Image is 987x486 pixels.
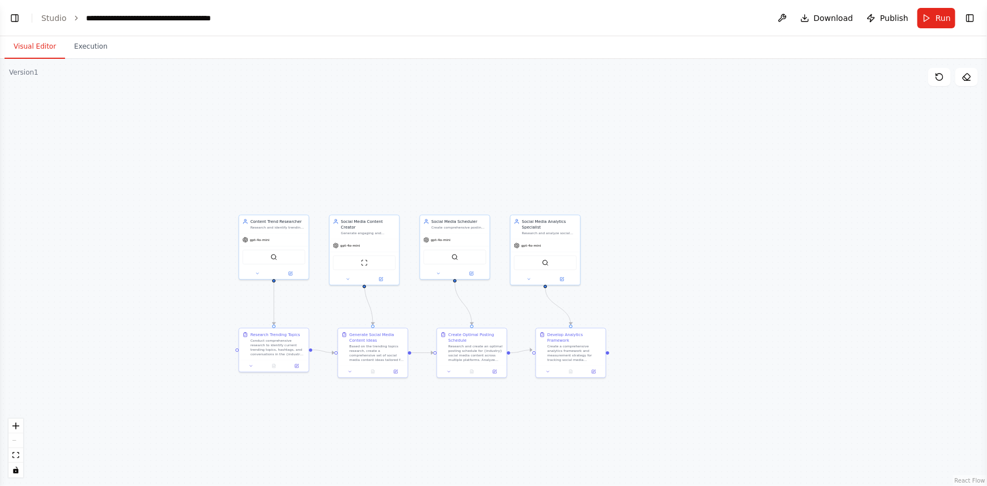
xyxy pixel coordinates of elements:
button: Open in side panel [274,270,307,277]
g: Edge from a7b1f37e-3a32-46d9-84b4-5ad558e4cc44 to c41aff9d-4ba0-4951-8353-8c487e281e02 [452,282,475,325]
div: Content Trend Researcher [251,219,305,225]
g: Edge from 0029eab2-084d-44d3-badb-6d63f002e8b9 to a37704ed-2021-4a41-945d-9e10e1ab75ce [312,347,334,356]
img: SerperDevTool [451,254,458,261]
button: Download [796,8,858,28]
button: Open in side panel [287,363,306,369]
div: Develop Analytics Framework [548,332,602,343]
g: Edge from a37704ed-2021-4a41-945d-9e10e1ab75ce to c41aff9d-4ba0-4951-8353-8c487e281e02 [411,350,433,356]
div: Create a comprehensive analytics framework and measurement strategy for tracking social media per... [548,345,602,363]
div: Based on the trending topics research, create a comprehensive set of social media content ideas t... [350,345,404,363]
button: Open in side panel [584,368,603,375]
button: No output available [262,363,286,369]
span: Download [814,12,854,24]
div: Research and identify trending topics in the {industry} industry to inform content strategy. Stay... [251,226,305,230]
button: Show right sidebar [962,10,978,26]
img: SerperDevTool [542,260,549,266]
div: Generate Social Media Content IdeasBased on the trending topics research, create a comprehensive ... [338,328,408,379]
button: No output available [460,368,484,375]
nav: breadcrumb [41,12,213,24]
span: Run [936,12,951,24]
div: Research and analyze social media analytics best practices, KPIs, and engagement metrics for the ... [522,231,577,236]
button: Run [917,8,955,28]
span: Publish [880,12,908,24]
div: Research Trending TopicsConduct comprehensive research to identify current trending topics, hasht... [239,328,309,373]
div: Create comprehensive posting schedules and timing recommendations for {industry} social media con... [432,226,486,230]
div: React Flow controls [8,419,23,478]
div: Version 1 [9,68,38,77]
a: Studio [41,14,67,23]
img: ScrapeWebsiteTool [361,260,368,266]
img: SerperDevTool [270,254,277,261]
div: Social Media Analytics SpecialistResearch and analyze social media analytics best practices, KPIs... [510,215,581,286]
button: toggle interactivity [8,463,23,478]
button: Open in side panel [485,368,504,375]
a: React Flow attribution [955,478,985,484]
div: Social Media Scheduler [432,219,486,225]
div: Generate Social Media Content Ideas [350,332,404,343]
button: No output available [559,368,583,375]
button: Publish [862,8,913,28]
g: Edge from 7f0d8b9b-157e-47c7-aeb8-5b517b5d52a9 to f6ad85ff-9f45-4ea3-be77-cee77c9a1736 [542,288,574,325]
div: Social Media SchedulerCreate comprehensive posting schedules and timing recommendations for {indu... [420,215,490,280]
g: Edge from 52e11941-79ba-4736-b565-c35fdebc6e9b to 0029eab2-084d-44d3-badb-6d63f002e8b9 [271,282,277,325]
button: Open in side panel [386,368,405,375]
div: Social Media Content Creator [341,219,396,230]
span: gpt-4o-mini [431,238,451,242]
button: No output available [361,368,385,375]
span: gpt-4o-mini [341,243,360,248]
div: Conduct comprehensive research to identify current trending topics, hashtags, and conversations i... [251,339,305,357]
button: Show left sidebar [7,10,23,26]
span: gpt-4o-mini [521,243,541,248]
button: Visual Editor [5,35,65,59]
g: Edge from c41aff9d-4ba0-4951-8353-8c487e281e02 to f6ad85ff-9f45-4ea3-be77-cee77c9a1736 [510,347,532,356]
div: Social Media Content CreatorGenerate engaging and platform-optimized social media content based o... [329,215,400,286]
div: Create Optimal Posting ScheduleResearch and create an optimal posting schedule for {industry} soc... [437,328,507,379]
button: fit view [8,448,23,463]
span: gpt-4o-mini [250,238,270,242]
div: Create Optimal Posting Schedule [449,332,503,343]
div: Social Media Analytics Specialist [522,219,577,230]
button: Execution [65,35,117,59]
div: Research Trending Topics [251,332,300,338]
div: Research and create an optimal posting schedule for {industry} social media content across multip... [449,345,503,363]
div: Content Trend ResearcherResearch and identify trending topics in the {industry} industry to infor... [239,215,309,280]
div: Generate engaging and platform-optimized social media content based on trending topics and {brand... [341,231,396,236]
button: Open in side panel [546,276,578,283]
div: Develop Analytics FrameworkCreate a comprehensive analytics framework and measurement strategy fo... [536,328,606,379]
button: Open in side panel [455,270,488,277]
button: Open in side panel [365,276,397,283]
g: Edge from e69b5da5-a99d-4a14-b230-cdf4dc292f57 to a37704ed-2021-4a41-945d-9e10e1ab75ce [361,282,376,325]
button: zoom in [8,419,23,433]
